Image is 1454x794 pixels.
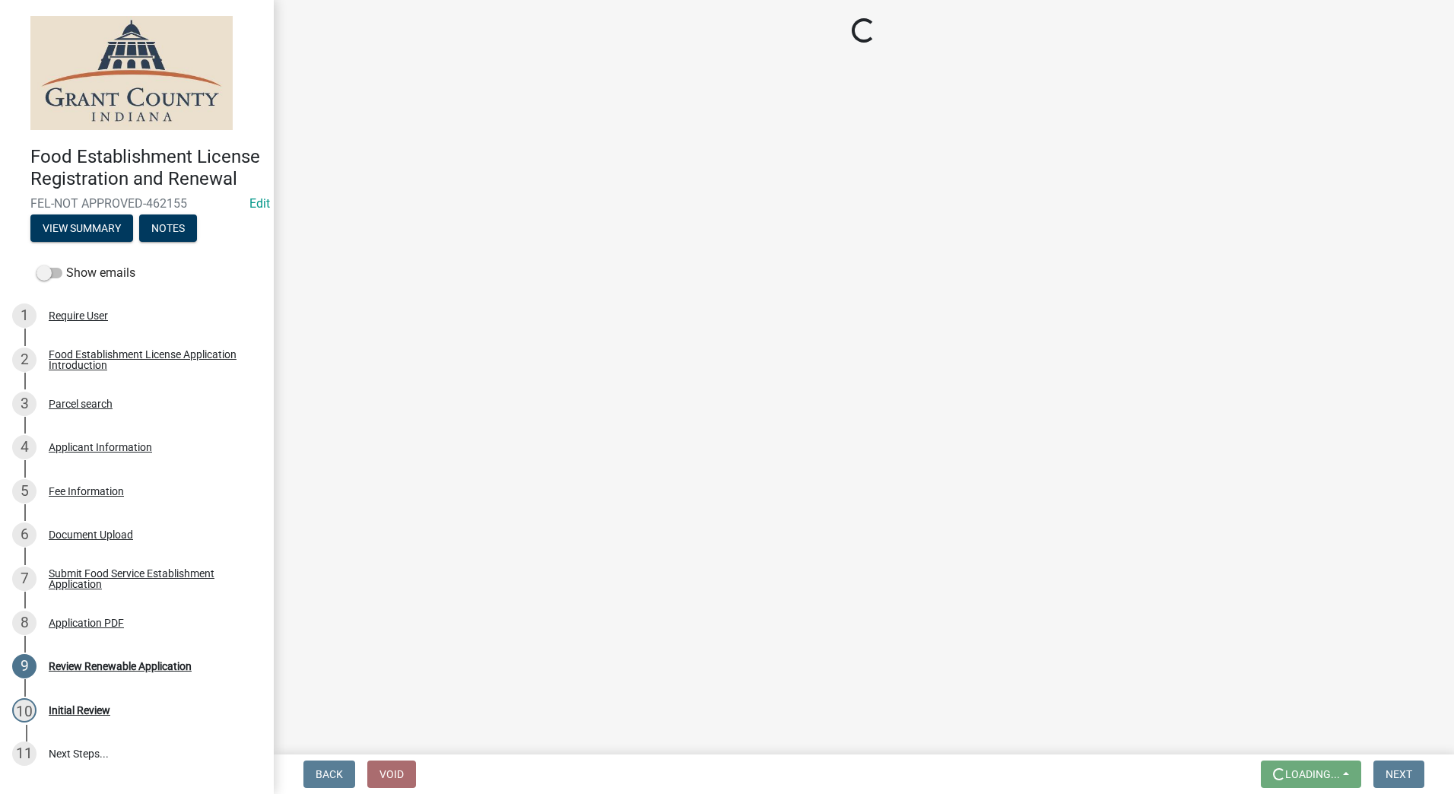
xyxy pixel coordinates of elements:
[139,223,197,235] wm-modal-confirm: Notes
[139,214,197,242] button: Notes
[12,303,37,328] div: 1
[12,479,37,503] div: 5
[49,529,133,540] div: Document Upload
[1285,768,1340,780] span: Loading...
[49,661,192,672] div: Review Renewable Application
[49,442,152,453] div: Applicant Information
[12,435,37,459] div: 4
[12,742,37,766] div: 11
[49,486,124,497] div: Fee Information
[1386,768,1412,780] span: Next
[367,761,416,788] button: Void
[12,611,37,635] div: 8
[49,399,113,409] div: Parcel search
[12,392,37,416] div: 3
[316,768,343,780] span: Back
[303,761,355,788] button: Back
[30,16,233,130] img: Grant County, Indiana
[12,567,37,591] div: 7
[49,349,249,370] div: Food Establishment License Application Introduction
[30,146,262,190] h4: Food Establishment License Registration and Renewal
[49,618,124,628] div: Application PDF
[12,654,37,678] div: 9
[37,264,135,282] label: Show emails
[249,196,270,211] a: Edit
[1261,761,1361,788] button: Loading...
[49,568,249,589] div: Submit Food Service Establishment Application
[30,223,133,235] wm-modal-confirm: Summary
[49,310,108,321] div: Require User
[30,214,133,242] button: View Summary
[12,348,37,372] div: 2
[12,522,37,547] div: 6
[30,196,243,211] span: FEL-NOT APPROVED-462155
[12,698,37,723] div: 10
[249,196,270,211] wm-modal-confirm: Edit Application Number
[49,705,110,716] div: Initial Review
[1373,761,1424,788] button: Next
